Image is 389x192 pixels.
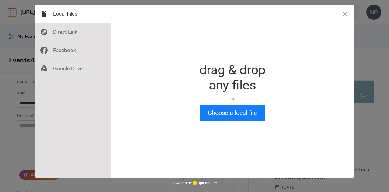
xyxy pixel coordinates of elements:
button: Choose a local file [200,105,265,121]
div: or [199,96,266,102]
div: drag & drop any files [199,62,266,93]
div: Local Files [35,5,111,23]
div: powered by [172,178,217,187]
button: Close [336,5,354,23]
div: Google Drive [35,59,111,78]
a: uploadcare [192,181,217,185]
div: Facebook [35,41,111,59]
div: Direct Link [35,23,111,41]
